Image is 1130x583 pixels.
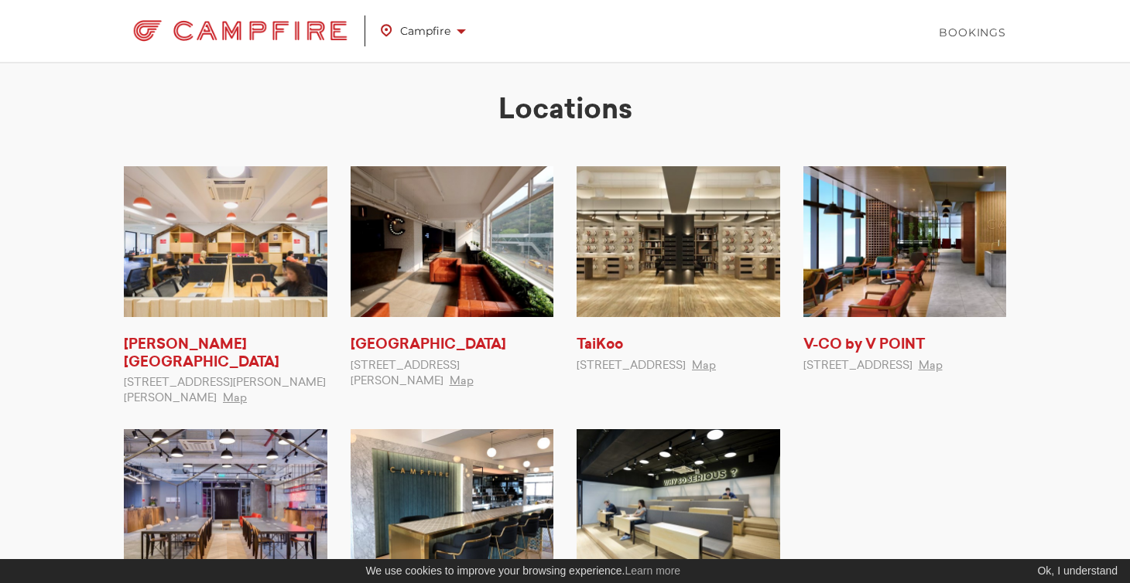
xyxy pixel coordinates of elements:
span: We use cookies to improve your browsing experience. [365,564,680,577]
a: Bookings [939,25,1006,40]
img: Wong Chuk Hang 7/F [577,429,780,580]
a: TaiKoo [577,338,623,352]
span: [STREET_ADDRESS][PERSON_NAME][PERSON_NAME] [124,377,326,404]
h2: Locations [124,93,1006,128]
img: V-CO by V POINT [803,166,1007,317]
a: [GEOGRAPHIC_DATA] [351,338,506,352]
a: [PERSON_NAME][GEOGRAPHIC_DATA] [124,338,279,370]
img: Campfire [124,15,357,46]
img: TaiKoo [577,166,780,317]
div: Ok, I understand [1033,563,1118,579]
a: Campfire [381,13,481,49]
a: Learn more [625,564,681,577]
img: Wong Chuk Hang [124,429,327,580]
a: Map [919,360,943,371]
span: [STREET_ADDRESS] [803,360,913,371]
img: Quarry Bay [351,166,554,317]
a: Map [223,393,247,404]
img: Kennedy Town [124,166,327,317]
a: Map [450,376,474,387]
span: [STREET_ADDRESS] [577,360,686,371]
a: Map [692,360,716,371]
img: Wong Chuk Hang 16/F [351,429,554,580]
span: Campfire [381,21,466,41]
a: V-CO by V POINT [803,338,925,352]
a: Campfire [124,12,381,50]
span: [STREET_ADDRESS][PERSON_NAME] [351,360,460,387]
